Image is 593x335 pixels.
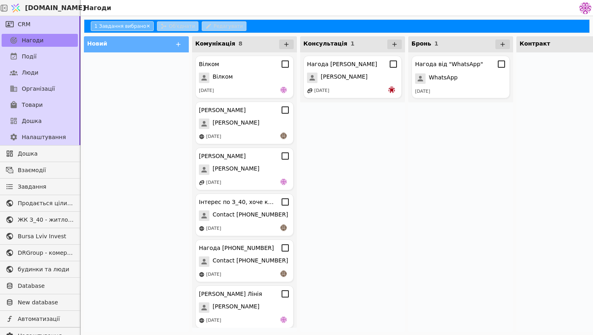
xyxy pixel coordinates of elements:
[22,85,55,93] span: Організації
[195,148,294,190] div: [PERSON_NAME][PERSON_NAME][DATE]de
[2,197,78,210] a: Продається цілий будинок [PERSON_NAME] нерухомість
[199,244,274,252] div: Нагода [PHONE_NUMBER]
[199,134,205,139] img: online-store.svg
[206,225,221,232] div: [DATE]
[199,226,205,231] img: online-store.svg
[213,210,288,221] span: Contact [PHONE_NUMBER]
[18,282,74,290] span: Database
[314,87,329,94] div: [DATE]
[307,60,377,69] div: Нагода [PERSON_NAME]
[8,0,81,16] a: [DOMAIN_NAME]
[199,318,205,323] img: online-store.svg
[2,296,78,309] a: New database
[202,21,246,31] button: Редагувати
[22,133,66,141] span: Налаштування
[195,56,294,98] div: ВілкомВілком[DATE]de
[321,73,367,83] span: [PERSON_NAME]
[22,117,42,125] span: Дошка
[195,285,294,328] div: [PERSON_NAME] Лінія[PERSON_NAME][DATE]de
[2,279,78,292] a: Database
[238,40,242,47] span: 8
[206,133,221,140] div: [DATE]
[10,0,22,16] img: Logo
[91,21,154,31] button: 1 Завдання вибрано✕
[280,225,287,231] img: an
[199,106,246,114] div: [PERSON_NAME]
[195,239,294,282] div: Нагода [PHONE_NUMBER]Contact [PHONE_NUMBER][DATE]an
[520,40,550,47] span: Контракт
[199,272,205,277] img: online-store.svg
[213,164,259,175] span: [PERSON_NAME]
[415,60,483,69] div: Нагода від "WhatsApp"
[280,270,287,277] img: an
[280,179,287,185] img: de
[22,36,44,45] span: Нагоди
[2,180,78,193] a: Завдання
[18,199,74,208] span: Продається цілий будинок [PERSON_NAME] нерухомість
[18,232,74,241] span: Bursa Lviv Invest
[18,216,74,224] span: ЖК З_40 - житлова та комерційна нерухомість класу Преміум
[18,249,74,257] span: DRGroup - комерційна нерухоомість
[87,40,107,47] span: Новий
[411,56,510,98] div: Нагода від "WhatsApp"WhatsApp[DATE]
[195,40,235,47] span: Комунікація
[18,183,46,191] span: Завдання
[206,271,221,278] div: [DATE]
[157,21,198,31] button: Об'єднати
[2,263,78,276] a: будинки та люди
[18,20,31,29] span: CRM
[18,265,74,274] span: будинки та люди
[25,3,86,13] span: [DOMAIN_NAME]
[195,194,294,236] div: Інтерес по З_40, хоче квартируContact [PHONE_NUMBER][DATE]an
[579,2,591,14] img: 137b5da8a4f5046b86490006a8dec47a
[2,213,78,226] a: ЖК З_40 - житлова та комерційна нерухомість класу Преміум
[199,87,214,94] div: [DATE]
[303,40,347,47] span: Консультація
[22,52,37,61] span: Події
[199,198,276,206] div: Інтерес по З_40, хоче квартиру
[388,87,395,93] img: bo
[415,88,430,95] div: [DATE]
[18,315,74,323] span: Автоматизації
[280,133,287,139] img: an
[195,102,294,144] div: [PERSON_NAME][PERSON_NAME][DATE]an
[2,50,78,63] a: Події
[303,56,402,98] div: Нагода [PERSON_NAME][PERSON_NAME][DATE]bo
[213,73,233,83] span: Вілком
[2,312,78,325] a: Автоматизації
[2,164,78,177] a: Взаємодії
[2,131,78,144] a: Налаштування
[199,152,246,160] div: [PERSON_NAME]
[2,147,78,160] a: Дошка
[213,302,259,313] span: [PERSON_NAME]
[213,119,259,129] span: [PERSON_NAME]
[280,87,287,93] img: de
[351,40,355,47] span: 1
[199,180,205,185] img: affiliate-program.svg
[199,60,219,69] div: Вілком
[81,3,111,13] h2: Нагоди
[2,98,78,111] a: Товари
[22,101,43,109] span: Товари
[2,82,78,95] a: Організації
[2,246,78,259] a: DRGroup - комерційна нерухоомість
[206,317,221,324] div: [DATE]
[2,114,78,127] a: Дошка
[307,88,313,94] img: affiliate-program.svg
[2,66,78,79] a: Люди
[18,298,74,307] span: New database
[2,230,78,243] a: Bursa Lviv Invest
[18,166,74,175] span: Взаємодії
[280,316,287,323] img: de
[429,73,457,84] span: WhatsApp
[199,290,262,298] div: [PERSON_NAME] Лінія
[434,40,438,47] span: 1
[22,69,38,77] span: Люди
[2,34,78,47] a: Нагоди
[411,40,431,47] span: Бронь
[213,256,288,267] span: Contact [PHONE_NUMBER]
[206,179,221,186] div: [DATE]
[2,18,78,31] a: CRM
[18,150,74,158] span: Дошка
